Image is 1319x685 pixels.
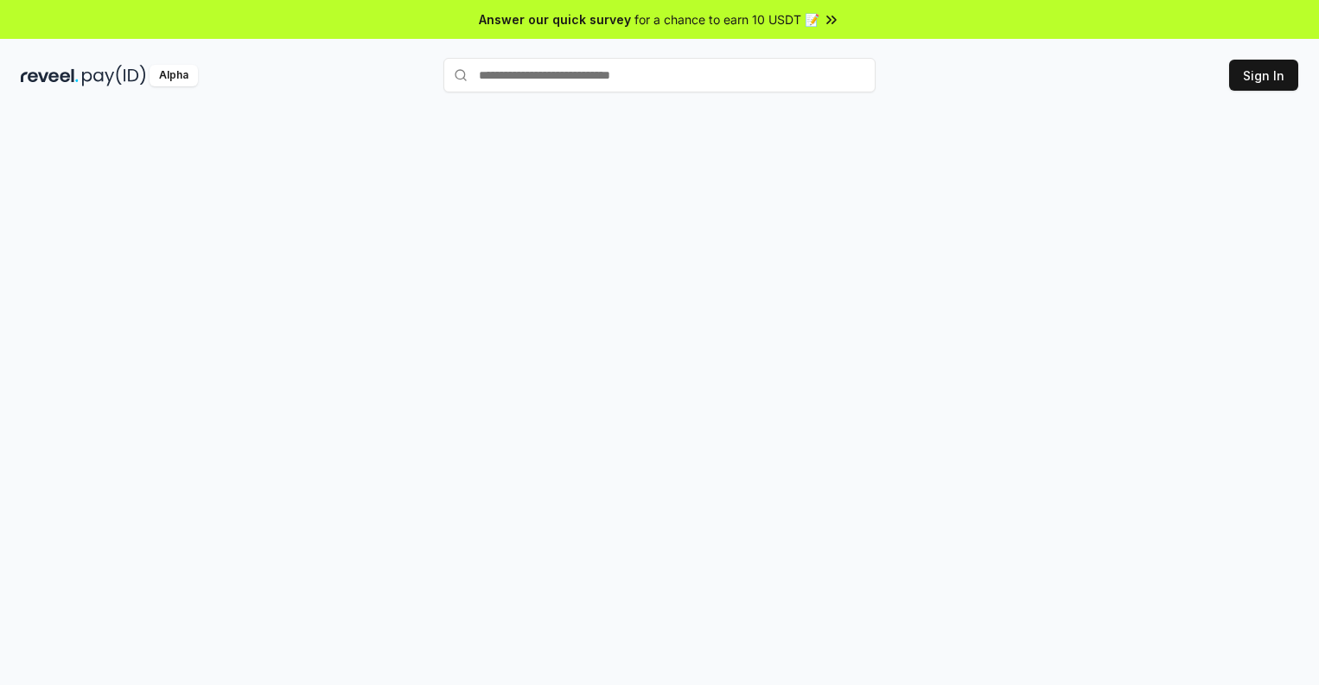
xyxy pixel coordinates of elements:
[479,10,631,29] span: Answer our quick survey
[21,65,79,86] img: reveel_dark
[634,10,819,29] span: for a chance to earn 10 USDT 📝
[1229,60,1298,91] button: Sign In
[150,65,198,86] div: Alpha
[82,65,146,86] img: pay_id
